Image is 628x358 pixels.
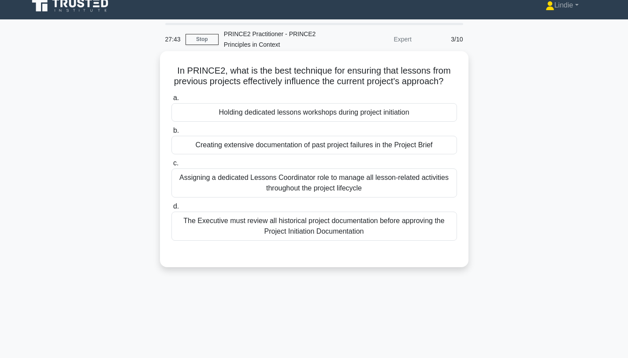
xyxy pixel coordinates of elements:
[186,34,219,45] a: Stop
[171,103,457,122] div: Holding dedicated lessons workshops during project initiation
[340,30,417,48] div: Expert
[171,168,457,198] div: Assigning a dedicated Lessons Coordinator role to manage all lesson-related activities throughout...
[219,25,340,53] div: PRINCE2 Practitioner - PRINCE2 Principles in Context
[171,136,457,154] div: Creating extensive documentation of past project failures in the Project Brief
[160,30,186,48] div: 27:43
[171,212,457,241] div: The Executive must review all historical project documentation before approving the Project Initi...
[173,202,179,210] span: d.
[173,127,179,134] span: b.
[417,30,468,48] div: 3/10
[171,65,458,87] h5: In PRINCE2, what is the best technique for ensuring that lessons from previous projects effective...
[173,159,178,167] span: c.
[173,94,179,101] span: a.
